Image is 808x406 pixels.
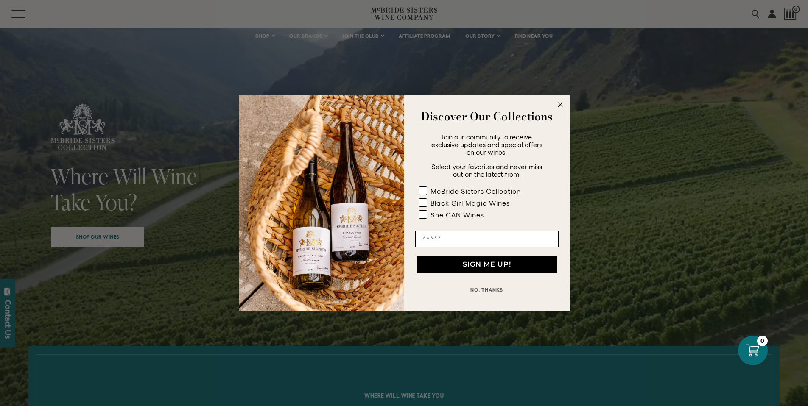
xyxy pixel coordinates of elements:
[239,95,404,311] img: 42653730-7e35-4af7-a99d-12bf478283cf.jpeg
[415,281,559,298] button: NO, THANKS
[431,187,521,195] div: McBride Sisters Collection
[431,133,542,156] span: Join our community to receive exclusive updates and special offers on our wines.
[421,108,553,125] strong: Discover Our Collections
[431,163,542,178] span: Select your favorites and never miss out on the latest from:
[431,211,484,219] div: She CAN Wines
[555,100,565,110] button: Close dialog
[417,256,557,273] button: SIGN ME UP!
[757,336,768,346] div: 0
[415,231,559,247] input: Email
[431,199,510,207] div: Black Girl Magic Wines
